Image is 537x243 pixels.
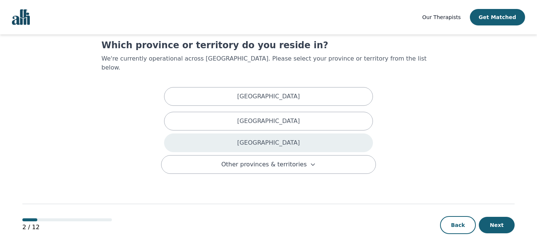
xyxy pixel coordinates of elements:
p: We're currently operational across [GEOGRAPHIC_DATA]. Please select your province or territory fr... [101,54,436,72]
p: [GEOGRAPHIC_DATA] [237,117,300,126]
p: 2 / 12 [22,223,112,232]
button: Back [440,216,476,234]
span: Other provinces & territories [221,160,307,169]
h1: Which province or territory do you reside in? [101,39,436,51]
p: [GEOGRAPHIC_DATA] [237,138,300,147]
button: Other provinces & territories [161,155,376,174]
img: alli logo [12,9,30,25]
button: Get Matched [470,9,525,25]
button: Next [479,217,515,233]
p: [GEOGRAPHIC_DATA] [237,92,300,101]
span: Our Therapists [422,14,461,20]
a: Our Therapists [422,13,461,22]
